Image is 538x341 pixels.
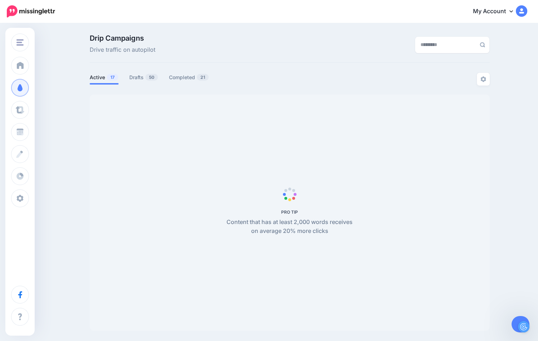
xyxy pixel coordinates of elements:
[7,5,55,17] img: Missinglettr
[197,74,209,81] span: 21
[223,218,357,236] p: Content that has at least 2,000 words receives on average 20% more clicks
[223,209,357,215] h5: PRO TIP
[90,73,119,82] a: Active17
[145,74,158,81] span: 50
[169,73,209,82] a: Completed21
[90,35,155,42] span: Drip Campaigns
[466,3,527,20] a: My Account
[16,39,24,46] img: menu.png
[480,42,485,47] img: search-grey-6.png
[90,45,155,55] span: Drive traffic on autopilot
[129,73,158,82] a: Drafts50
[107,74,118,81] span: 17
[480,76,486,82] img: settings-grey.png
